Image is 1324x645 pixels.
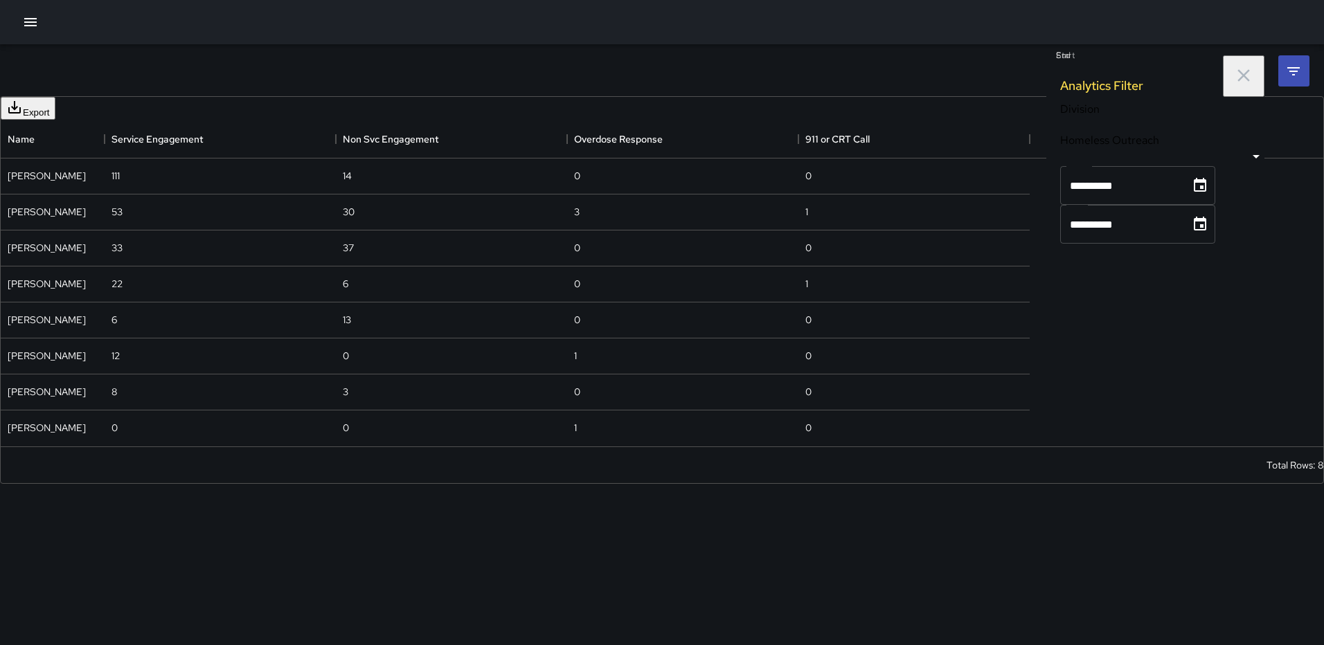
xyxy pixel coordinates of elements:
[343,421,349,435] div: 0
[1056,49,1071,61] label: End
[805,421,812,435] div: 0
[798,120,1030,158] div: 911 or CRT Call
[343,169,352,183] div: 14
[805,205,808,219] div: 1
[1,97,55,120] button: Export
[111,205,123,219] div: 53
[574,349,577,363] div: 1
[8,169,86,183] div: Diamond Miles
[574,205,580,219] div: 3
[1186,172,1214,199] button: Choose date, selected date is Sep 1, 2025
[8,241,86,255] div: Jesse Champ
[8,421,86,435] div: Waverly Phillips
[1,120,105,158] div: Name
[111,169,120,183] div: 111
[574,169,580,183] div: 0
[805,169,812,183] div: 0
[1267,458,1323,472] div: Total Rows: 8
[343,349,349,363] div: 0
[111,120,204,158] div: Service Engagement
[111,349,120,363] div: 12
[1186,210,1214,238] button: Choose date, selected date is Sep 30, 2025
[805,385,812,399] div: 0
[574,241,580,255] div: 0
[574,277,580,291] div: 0
[111,241,123,255] div: 33
[805,277,808,291] div: 1
[343,241,354,255] div: 37
[8,313,86,327] div: Ari Levin
[567,120,798,158] div: Overdose Response
[343,277,348,291] div: 6
[343,385,348,399] div: 3
[8,385,86,399] div: Ami Angell
[111,385,117,399] div: 8
[574,385,580,399] div: 0
[805,241,812,255] div: 0
[8,349,86,363] div: Sydney Jaffe
[1056,49,1075,61] label: Start
[111,421,118,435] div: 0
[336,120,567,158] div: Non Svc Engagement
[343,120,439,158] div: Non Svc Engagement
[805,120,870,158] div: 911 or CRT Call
[8,277,86,291] div: Grant Dillivan
[1060,102,1100,116] label: Division
[574,313,580,327] div: 0
[574,421,577,435] div: 1
[1060,78,1143,93] h1: Analytics Filter
[8,205,86,219] div: Alexis Johannessen
[111,277,123,291] div: 22
[343,205,355,219] div: 30
[1060,130,1267,152] div: Homeless Outreach
[8,120,35,158] div: Name
[805,313,812,327] div: 0
[105,120,336,158] div: Service Engagement
[805,349,812,363] div: 0
[574,120,663,158] div: Overdose Response
[111,313,117,327] div: 6
[343,313,351,327] div: 13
